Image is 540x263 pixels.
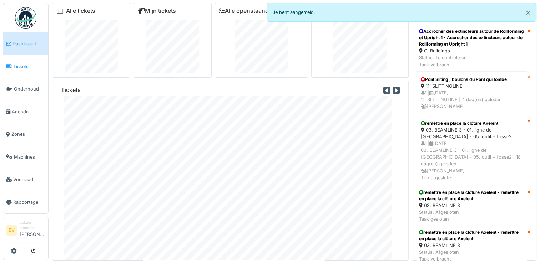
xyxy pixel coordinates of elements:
div: Status: Afgesloten Taak gesloten [419,209,524,222]
div: 11. SLITTINGLINE [421,83,523,89]
span: Rapportage [13,199,45,206]
h6: Tickets [61,87,81,93]
div: 1 | [DATE] 03. BEAMLINE 3 - 01. ligne de [GEOGRAPHIC_DATA] - 05. outil + fosse2 | 18 dag(en) gele... [421,140,523,181]
a: Onderhoud [3,78,48,100]
div: remettre en place la clôture Axelent - remettre en place la clôture Axelent [419,189,524,202]
a: Machines [3,146,48,169]
button: Close [520,3,536,22]
span: Machines [14,154,45,160]
div: 03. BEAMLINE 3 - 01. ligne de [GEOGRAPHIC_DATA] - 05. outil + fosse2 [421,127,523,140]
span: Zones [11,131,45,138]
a: Pont Sliting , boulons du Pont qui tombe 11. SLITTINGLINE 1 |[DATE]11. SLITTINGLINE | 4 dag(en) g... [416,71,527,115]
a: Zones [3,123,48,146]
a: Alle openstaande taken [219,7,288,14]
a: Dashboard [3,32,48,55]
li: BV [6,225,17,236]
div: Lokale manager [20,220,45,231]
a: BV Lokale manager[PERSON_NAME] [6,220,45,242]
a: Accrocher des extincteurs autour de Rollforming et Upright 1 - Accrocher des extincteurs autour d... [416,25,527,71]
div: Status: Te controleren Taak volbracht [419,54,524,68]
a: remettre en place la clôture Axelent 03. BEAMLINE 3 - 01. ligne de [GEOGRAPHIC_DATA] - 05. outil ... [416,115,527,186]
div: Status: Afgesloten Taak volbracht [419,249,524,262]
a: Mijn tickets [138,7,176,14]
div: Pont Sliting , boulons du Pont qui tombe [421,76,523,83]
div: C. Buildings [419,47,524,54]
a: Agenda [3,100,48,123]
li: [PERSON_NAME] [20,220,45,241]
a: remettre en place la clôture Axelent - remettre en place la clôture Axelent 03. BEAMLINE 3 Status... [416,186,527,226]
div: 1 | [DATE] 11. SLITTINGLINE | 4 dag(en) geleden [PERSON_NAME] [421,89,523,110]
img: Badge_color-CXgf-gQk.svg [15,7,36,29]
div: remettre en place la clôture Axelent [421,120,523,127]
span: Tickets [13,63,45,70]
div: Accrocher des extincteurs autour de Rollforming et Upright 1 - Accrocher des extincteurs autour d... [419,28,524,47]
span: Onderhoud [14,86,45,92]
span: Voorraad [13,176,45,183]
div: 03. BEAMLINE 3 [419,242,524,249]
a: Tickets [3,55,48,78]
div: 03. BEAMLINE 3 [419,202,524,209]
a: Voorraad [3,168,48,191]
span: Dashboard [12,40,45,47]
a: Alle tickets [66,7,95,14]
div: Je bent aangemeld. [267,3,537,22]
div: remettre en place la clôture Axelent - remettre en place la clôture Axelent [419,229,524,242]
span: Agenda [12,108,45,115]
a: Rapportage [3,191,48,214]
